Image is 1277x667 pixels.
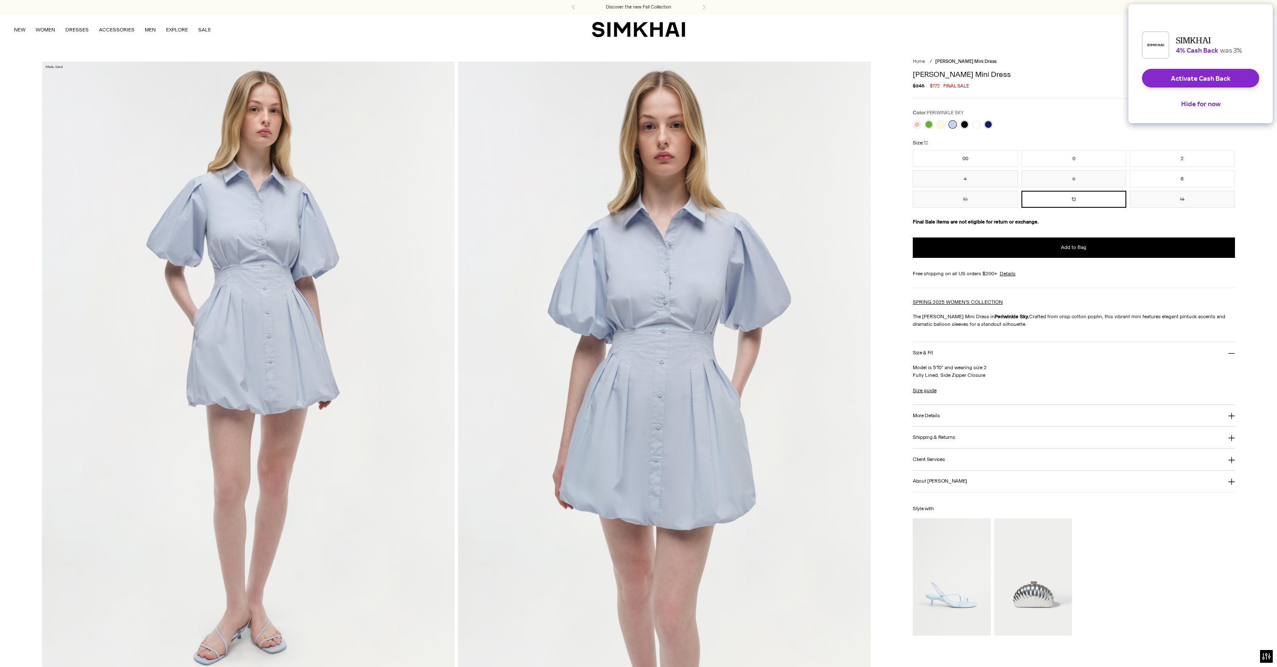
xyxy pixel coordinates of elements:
[913,270,1235,277] div: Free shipping on all US orders $200+
[1021,170,1127,187] button: 6
[913,313,1235,328] p: The [PERSON_NAME] Mini Dress in Crafted from crisp cotton poplin, this vibrant mini features eleg...
[1021,150,1127,167] button: 0
[913,170,1018,187] button: 4
[935,59,996,64] span: [PERSON_NAME] Mini Dress
[1130,170,1235,187] button: 8
[913,427,1235,448] button: Shipping & Returns
[913,299,1003,305] a: SPRING 2025 WOMEN'S COLLECTION
[913,109,964,117] label: Color:
[913,71,1235,78] h1: [PERSON_NAME] Mini Dress
[913,478,967,484] h3: About [PERSON_NAME]
[930,58,932,65] div: /
[36,20,55,39] a: WOMEN
[913,219,1039,225] strong: Final Sale items are not eligible for return or exchange.
[145,20,156,39] a: MEN
[65,20,89,39] a: DRESSES
[606,4,671,11] a: Discover the new Fall Collection
[913,350,933,356] h3: Size & Fit
[913,342,1235,364] button: Size & Fit
[913,457,945,462] h3: Client Services
[913,435,955,440] h3: Shipping & Returns
[913,387,937,394] a: Size guide
[913,405,1235,427] button: More Details
[99,20,135,39] a: ACCESSORIES
[924,140,928,146] span: 12
[913,150,1018,167] button: 00
[913,139,928,147] label: Size:
[913,191,1018,208] button: 10
[913,506,1235,512] h6: Style with
[913,471,1235,492] button: About [PERSON_NAME]
[913,237,1235,258] button: Add to Bag
[913,518,991,636] a: Cedonia Kitten Heel Sandal
[913,413,939,418] h3: More Details
[1021,191,1127,208] button: 12
[995,314,1029,319] strong: Periwinkle Sky.
[913,82,925,90] s: $345
[913,364,1230,379] p: Model is 5'10" and wearing size 2 Fully Lined, Side Zipper Closure
[1061,244,1086,251] span: Add to Bag
[592,21,685,38] a: SIMKHAI
[913,449,1235,470] button: Client Services
[927,110,964,116] span: PERIWINKLE SKY
[994,518,1072,636] a: Monet Clutch
[1130,191,1235,208] button: 14
[198,20,211,39] a: SALE
[14,20,25,39] a: NEW
[1000,270,1015,277] a: Details
[913,59,925,64] a: Home
[1130,150,1235,167] button: 2
[930,82,940,90] span: $172
[166,20,188,39] a: EXPLORE
[913,58,1235,65] nav: breadcrumbs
